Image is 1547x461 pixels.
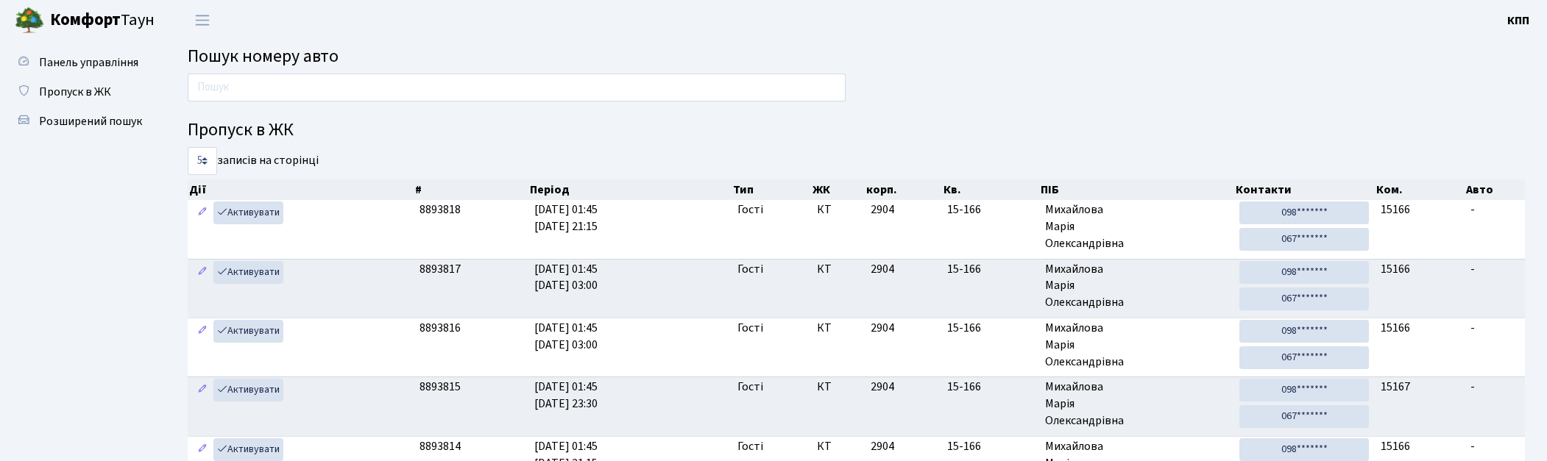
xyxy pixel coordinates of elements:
[7,77,155,107] a: Пропуск в ЖК
[188,147,217,175] select: записів на сторінці
[420,379,461,395] span: 8893815
[1045,261,1228,312] span: Михайлова Марія Олександрівна
[7,107,155,136] a: Розширений пошук
[1381,320,1410,336] span: 15166
[213,438,283,461] a: Активувати
[1470,320,1475,336] span: -
[534,379,598,412] span: [DATE] 01:45 [DATE] 23:30
[414,179,528,200] th: #
[947,320,1033,337] span: 15-166
[947,438,1033,455] span: 15-166
[817,201,860,218] span: КТ
[534,201,598,235] span: [DATE] 01:45 [DATE] 21:15
[194,261,211,284] a: Редагувати
[871,379,894,395] span: 2904
[817,438,860,455] span: КТ
[194,379,211,401] a: Редагувати
[817,379,860,396] span: КТ
[194,201,211,224] a: Редагувати
[817,320,860,337] span: КТ
[39,113,142,129] span: Розширений пошук
[871,261,894,277] span: 2904
[15,6,44,35] img: logo.png
[947,261,1033,278] span: 15-166
[534,320,598,353] span: [DATE] 01:45 [DATE] 03:00
[188,179,414,200] th: Дії
[865,179,941,200] th: корп.
[213,261,283,284] a: Активувати
[817,261,860,278] span: КТ
[213,320,283,343] a: Активувати
[50,8,155,33] span: Таун
[1507,12,1529,29] a: КПП
[1045,320,1228,371] span: Михайлова Марія Олександрівна
[1045,379,1228,429] span: Михайлова Марія Олександрівна
[194,438,211,461] a: Редагувати
[737,320,763,337] span: Гості
[420,201,461,218] span: 8893818
[194,320,211,343] a: Редагувати
[737,201,763,218] span: Гості
[1470,438,1475,454] span: -
[420,320,461,336] span: 8893816
[188,120,1525,141] h4: Пропуск в ЖК
[1381,379,1410,395] span: 15167
[1381,438,1410,454] span: 15166
[871,201,894,218] span: 2904
[213,201,283,224] a: Активувати
[737,379,763,396] span: Гості
[50,8,121,32] b: Комфорт
[534,261,598,294] span: [DATE] 01:45 [DATE] 03:00
[732,179,811,200] th: Тип
[7,48,155,77] a: Панель управління
[1381,201,1410,218] span: 15166
[1465,179,1525,200] th: Авто
[39,54,138,71] span: Панель управління
[1234,179,1376,200] th: Контакти
[871,438,894,454] span: 2904
[1039,179,1234,200] th: ПІБ
[1045,201,1228,252] span: Михайлова Марія Олександрівна
[1375,179,1464,200] th: Ком.
[420,438,461,454] span: 8893814
[811,179,865,200] th: ЖК
[871,320,894,336] span: 2904
[1470,379,1475,395] span: -
[188,74,846,101] input: Пошук
[1470,261,1475,277] span: -
[184,8,221,32] button: Переключити навігацію
[188,147,319,175] label: записів на сторінці
[528,179,732,200] th: Період
[947,379,1033,396] span: 15-166
[1470,201,1475,218] span: -
[1381,261,1410,277] span: 15166
[737,438,763,455] span: Гості
[420,261,461,277] span: 8893817
[1507,12,1529,29] b: КПП
[39,84,111,100] span: Пропуск в ЖК
[947,201,1033,218] span: 15-166
[213,379,283,401] a: Активувати
[188,43,339,69] span: Пошук номеру авто
[737,261,763,278] span: Гості
[942,179,1039,200] th: Кв.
